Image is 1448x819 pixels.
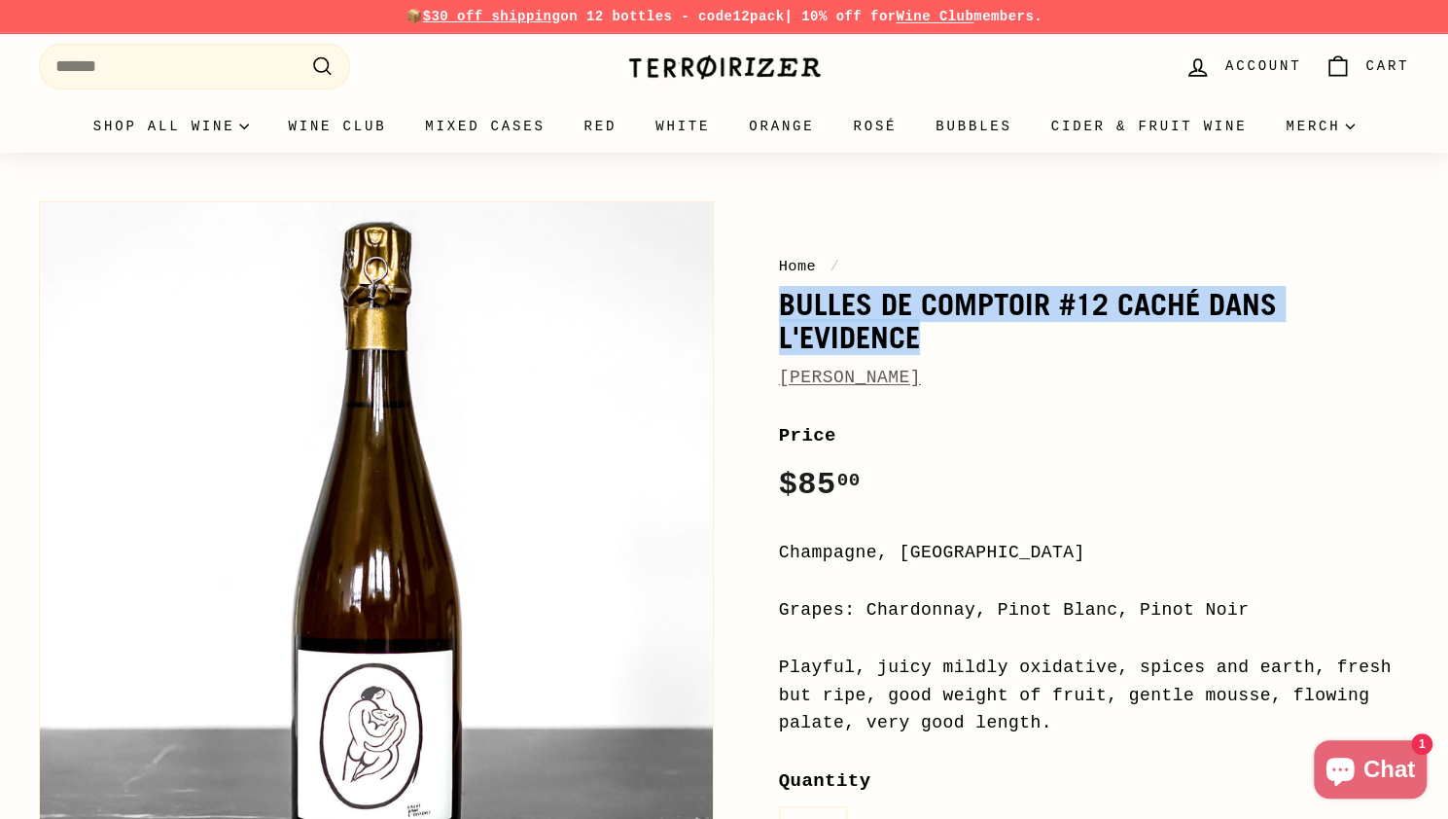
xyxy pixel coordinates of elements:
[779,368,921,387] a: [PERSON_NAME]
[39,6,1409,27] p: 📦 on 12 bottles - code | 10% off for members.
[74,100,269,153] summary: Shop all wine
[916,100,1031,153] a: Bubbles
[833,100,916,153] a: Rosé
[1225,55,1301,77] span: Account
[1032,100,1267,153] a: Cider & Fruit Wine
[1308,740,1432,803] inbox-online-store-chat: Shopify online store chat
[779,421,1410,450] label: Price
[779,539,1410,567] div: Champagne, [GEOGRAPHIC_DATA]
[779,596,1410,624] div: Grapes: Chardonnay, Pinot Blanc, Pinot Noir
[896,9,973,24] a: Wine Club
[779,654,1410,737] div: Playful, juicy mildly oxidative, spices and earth, fresh but ripe, good weight of fruit, gentle m...
[779,258,817,275] a: Home
[564,100,636,153] a: Red
[1365,55,1409,77] span: Cart
[779,766,1410,796] label: Quantity
[779,255,1410,278] nav: breadcrumbs
[729,100,833,153] a: Orange
[836,470,860,491] sup: 00
[732,9,784,24] strong: 12pack
[636,100,729,153] a: White
[1266,100,1374,153] summary: Merch
[779,467,861,503] span: $85
[779,288,1410,353] h1: Bulles de Comptoir #12 Caché dans L'Evidence
[268,100,406,153] a: Wine Club
[826,258,845,275] span: /
[1313,38,1421,95] a: Cart
[423,9,561,24] span: $30 off shipping
[1173,38,1313,95] a: Account
[406,100,564,153] a: Mixed Cases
